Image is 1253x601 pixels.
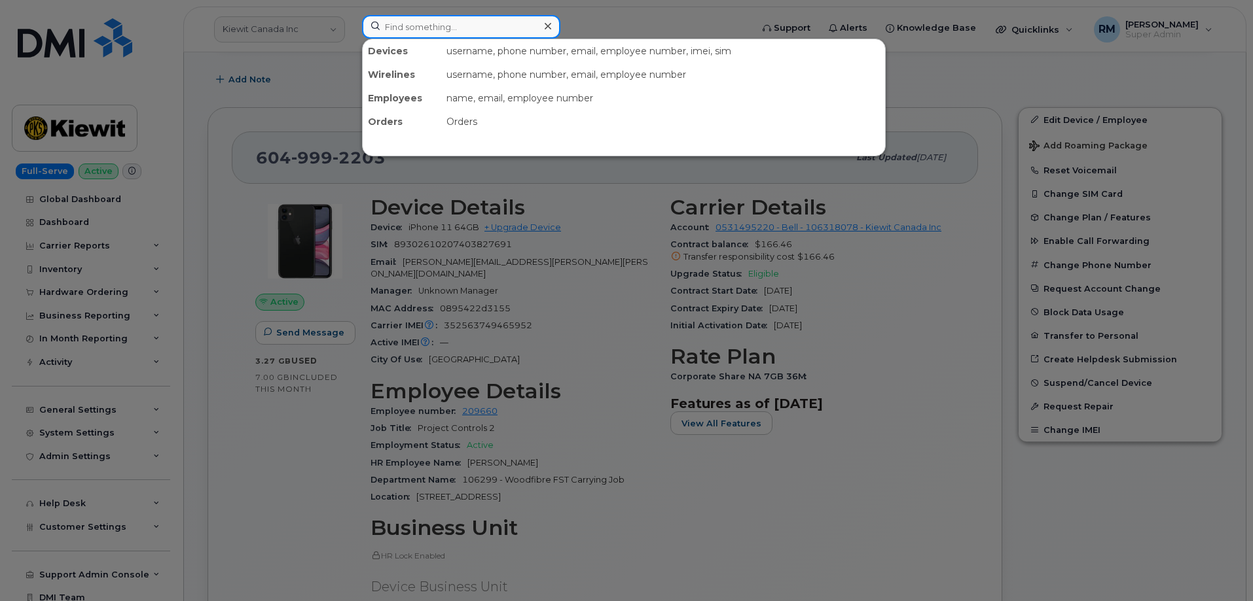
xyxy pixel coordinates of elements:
div: Orders [363,110,441,133]
div: username, phone number, email, employee number [441,63,885,86]
div: Employees [363,86,441,110]
iframe: Messenger Launcher [1196,544,1243,591]
div: Wirelines [363,63,441,86]
div: Devices [363,39,441,63]
div: Orders [441,110,885,133]
input: Find something... [362,15,560,39]
div: name, email, employee number [441,86,885,110]
div: username, phone number, email, employee number, imei, sim [441,39,885,63]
